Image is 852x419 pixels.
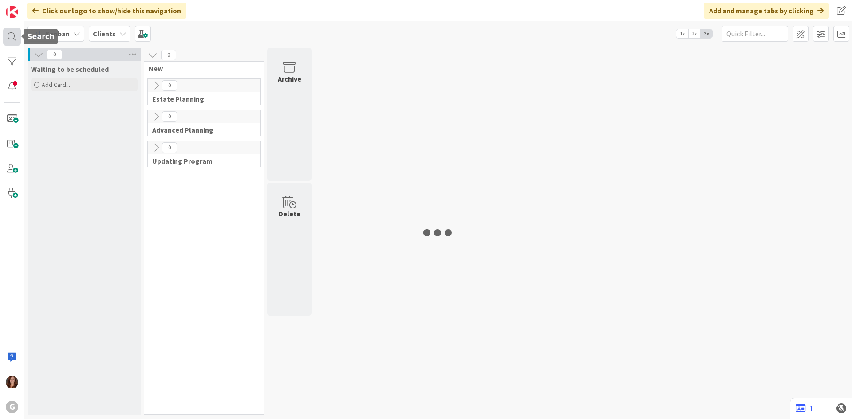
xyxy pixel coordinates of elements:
div: Add and manage tabs by clicking [704,3,829,19]
span: Waiting to be scheduled [31,65,109,74]
span: 0 [47,49,62,60]
input: Quick Filter... [722,26,788,42]
img: CA [6,376,18,388]
div: Delete [279,208,300,219]
span: 0 [162,111,177,122]
b: Clients [93,29,116,38]
div: Archive [278,74,301,84]
img: Visit kanbanzone.com [6,6,18,18]
span: Kanban [45,28,70,39]
span: 0 [162,80,177,91]
div: Click our logo to show/hide this navigation [27,3,186,19]
span: 3x [700,29,712,38]
span: Advanced Planning [152,125,249,134]
a: 1 [796,403,813,414]
span: 1x [676,29,688,38]
span: New [149,64,253,73]
span: 0 [161,50,176,60]
span: Estate Planning [152,94,249,103]
span: Updating Program [152,157,249,165]
div: G [6,401,18,413]
span: 2x [688,29,700,38]
h5: Search [27,32,55,41]
span: Add Card... [42,81,70,89]
span: 0 [162,142,177,153]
